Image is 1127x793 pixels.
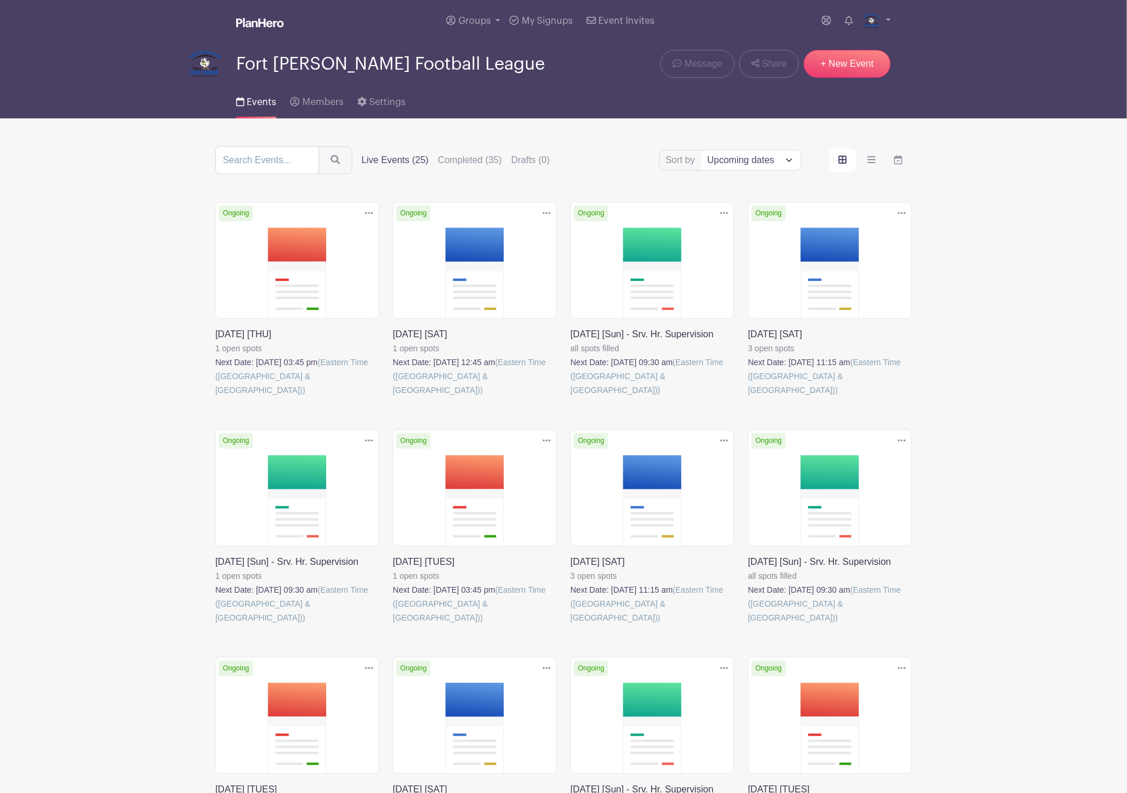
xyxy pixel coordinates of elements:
[660,50,734,78] a: Message
[362,153,429,167] label: Live Events (25)
[598,16,655,26] span: Event Invites
[215,146,319,174] input: Search Events...
[511,153,550,167] label: Drafts (0)
[522,16,573,26] span: My Signups
[236,55,545,74] span: Fort [PERSON_NAME] Football League
[357,81,406,118] a: Settings
[247,98,276,107] span: Events
[739,50,799,78] a: Share
[236,18,284,27] img: logo_white-6c42ec7e38ccf1d336a20a19083b03d10ae64f83f12c07503d8b9e83406b4c7d.svg
[762,57,787,71] span: Share
[862,12,881,30] img: 2.png
[685,57,723,71] span: Message
[362,153,550,167] div: filters
[458,16,491,26] span: Groups
[290,81,343,118] a: Members
[666,153,699,167] label: Sort by
[829,149,912,172] div: order and view
[438,153,502,167] label: Completed (35)
[804,50,891,78] a: + New Event
[236,81,276,118] a: Events
[369,98,406,107] span: Settings
[187,46,222,81] img: 2.png
[302,98,344,107] span: Members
